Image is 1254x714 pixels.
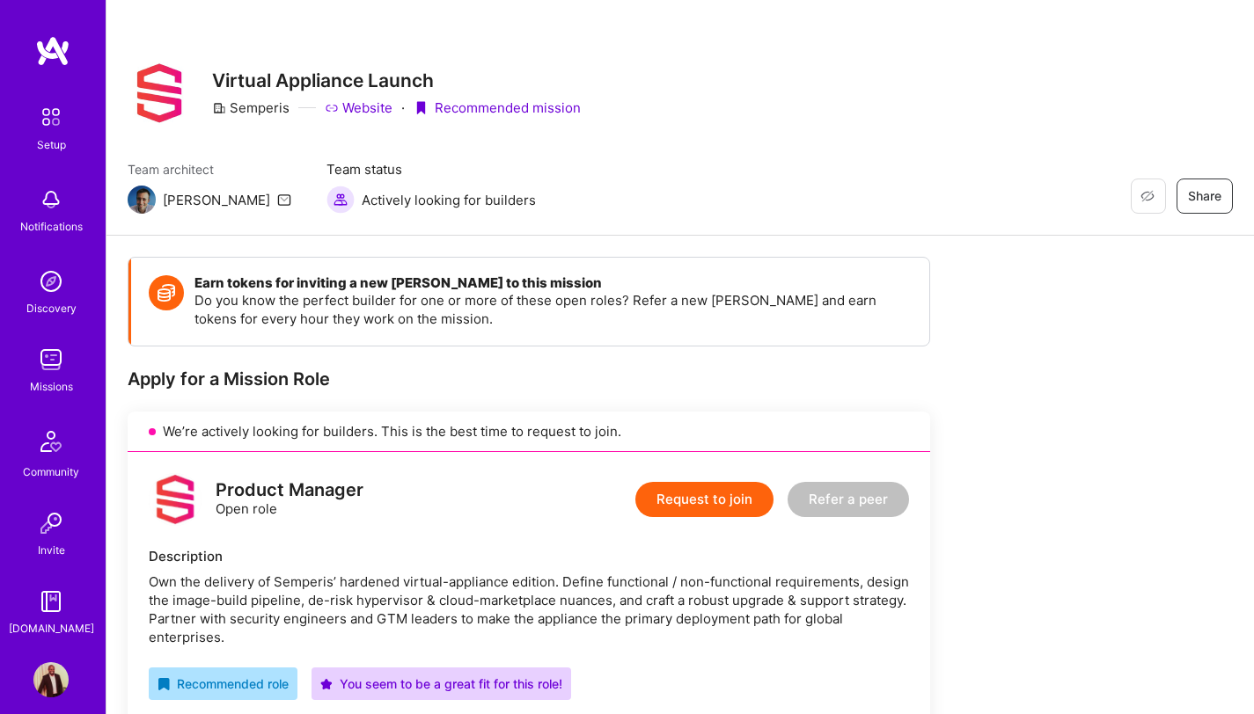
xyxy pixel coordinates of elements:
[9,619,94,637] div: [DOMAIN_NAME]
[635,482,774,517] button: Request to join
[212,69,581,91] h3: Virtual Appliance Launch
[33,506,69,541] img: Invite
[23,463,79,481] div: Community
[194,275,912,291] h4: Earn tokens for inviting a new [PERSON_NAME] to this mission
[414,101,428,115] i: icon PurpleRibbon
[149,275,184,310] img: Token icon
[1177,178,1233,214] button: Share
[320,678,333,690] i: icon PurpleStar
[33,584,69,619] img: guide book
[30,377,73,396] div: Missions
[325,98,392,117] a: Website
[33,264,69,299] img: discovery
[128,412,930,452] div: We’re actively looking for builders. This is the best time to request to join.
[1140,189,1155,203] i: icon EyeClosed
[128,186,156,214] img: Team Architect
[1188,187,1221,205] span: Share
[149,473,202,526] img: logo
[26,299,77,317] div: Discovery
[20,217,83,236] div: Notifications
[158,674,289,693] div: Recommended role
[216,481,363,518] div: Open role
[29,662,73,697] a: User Avatar
[128,368,930,390] div: Apply for a Mission Role
[163,191,270,209] div: [PERSON_NAME]
[326,160,536,178] span: Team status
[194,291,912,328] p: Do you know the perfect builder for one or more of these open roles? Refer a new [PERSON_NAME] an...
[277,193,291,207] i: icon Mail
[33,182,69,217] img: bell
[149,547,909,565] div: Description
[128,62,191,125] img: Company Logo
[320,674,562,693] div: You seem to be a great fit for this role!
[158,678,170,690] i: icon RecommendedBadge
[128,160,291,178] span: Team architect
[33,98,70,135] img: setup
[401,98,405,117] div: ·
[37,135,66,154] div: Setup
[149,572,909,646] div: Own the delivery of Semperis’ hardened virtual-appliance edition. Define functional / non-functio...
[212,98,290,117] div: Semperis
[788,482,909,517] button: Refer a peer
[362,191,536,209] span: Actively looking for builders
[35,35,70,67] img: logo
[414,98,581,117] div: Recommended mission
[326,186,355,214] img: Actively looking for builders
[33,342,69,377] img: teamwork
[33,662,69,697] img: User Avatar
[216,481,363,499] div: Product Manager
[212,101,226,115] i: icon CompanyGray
[30,420,72,463] img: Community
[38,541,65,559] div: Invite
